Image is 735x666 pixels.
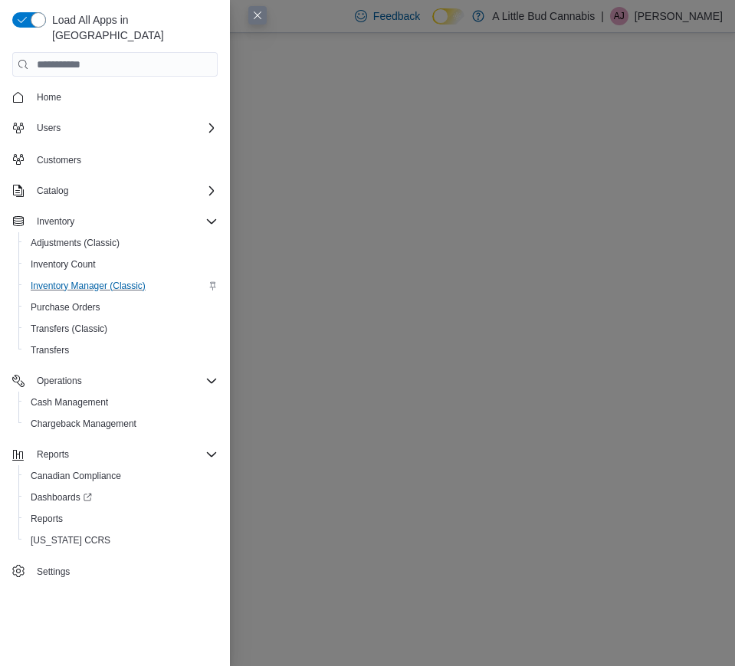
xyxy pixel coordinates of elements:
[31,212,218,231] span: Inventory
[25,510,218,528] span: Reports
[31,182,74,200] button: Catalog
[37,215,74,228] span: Inventory
[31,344,69,356] span: Transfers
[25,298,218,317] span: Purchase Orders
[31,513,63,525] span: Reports
[12,80,218,586] nav: Complex example
[18,413,224,435] button: Chargeback Management
[18,465,224,487] button: Canadian Compliance
[25,393,218,412] span: Cash Management
[25,255,218,274] span: Inventory Count
[37,448,69,461] span: Reports
[18,392,224,413] button: Cash Management
[31,301,100,313] span: Purchase Orders
[31,280,146,292] span: Inventory Manager (Classic)
[25,415,218,433] span: Chargeback Management
[31,563,76,581] a: Settings
[6,180,224,202] button: Catalog
[18,318,224,340] button: Transfers (Classic)
[6,211,224,232] button: Inventory
[31,237,120,249] span: Adjustments (Classic)
[25,255,102,274] a: Inventory Count
[31,372,88,390] button: Operations
[37,375,82,387] span: Operations
[25,234,126,252] a: Adjustments (Classic)
[37,122,61,134] span: Users
[6,86,224,108] button: Home
[18,275,224,297] button: Inventory Manager (Classic)
[25,531,116,550] a: [US_STATE] CCRS
[25,298,107,317] a: Purchase Orders
[25,531,218,550] span: Washington CCRS
[31,534,110,546] span: [US_STATE] CCRS
[31,182,218,200] span: Catalog
[25,341,75,359] a: Transfers
[25,488,98,507] a: Dashboards
[37,185,68,197] span: Catalog
[25,467,218,485] span: Canadian Compliance
[31,88,67,107] a: Home
[248,6,267,25] button: Close this dialog
[18,508,224,530] button: Reports
[25,467,127,485] a: Canadian Compliance
[18,487,224,508] a: Dashboards
[18,530,224,551] button: [US_STATE] CCRS
[18,297,224,318] button: Purchase Orders
[31,212,80,231] button: Inventory
[31,396,108,408] span: Cash Management
[46,12,218,43] span: Load All Apps in [GEOGRAPHIC_DATA]
[6,560,224,582] button: Settings
[31,445,75,464] button: Reports
[31,323,107,335] span: Transfers (Classic)
[31,119,218,137] span: Users
[31,470,121,482] span: Canadian Compliance
[25,393,114,412] a: Cash Management
[31,119,67,137] button: Users
[6,148,224,170] button: Customers
[31,149,218,169] span: Customers
[31,445,218,464] span: Reports
[18,340,224,361] button: Transfers
[18,232,224,254] button: Adjustments (Classic)
[25,341,218,359] span: Transfers
[6,370,224,392] button: Operations
[37,154,81,166] span: Customers
[25,510,69,528] a: Reports
[31,151,87,169] a: Customers
[25,234,218,252] span: Adjustments (Classic)
[25,320,218,338] span: Transfers (Classic)
[37,91,61,103] span: Home
[31,87,218,107] span: Home
[25,415,143,433] a: Chargeback Management
[25,488,218,507] span: Dashboards
[31,372,218,390] span: Operations
[18,254,224,275] button: Inventory Count
[6,444,224,465] button: Reports
[37,566,70,578] span: Settings
[31,258,96,271] span: Inventory Count
[25,277,152,295] a: Inventory Manager (Classic)
[31,491,92,504] span: Dashboards
[6,117,224,139] button: Users
[31,418,136,430] span: Chargeback Management
[25,277,218,295] span: Inventory Manager (Classic)
[25,320,113,338] a: Transfers (Classic)
[31,562,218,581] span: Settings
